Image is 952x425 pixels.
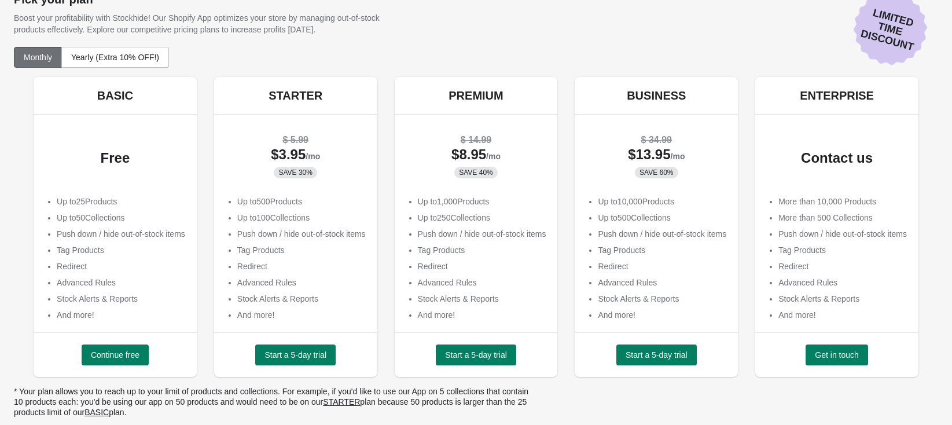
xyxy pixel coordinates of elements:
li: Advanced Rules [598,277,726,288]
li: Redirect [237,261,366,272]
span: Get in touch [815,350,859,360]
p: * Your plan allows you to reach up to your limit of products and collections. For example, if you... [14,386,535,417]
li: Push down / hide out-of-stock items [237,228,366,240]
p: Up to 500 Collections [598,212,726,224]
span: SAVE 60% [639,168,673,177]
li: Advanced Rules [237,277,366,288]
li: And more! [57,309,185,321]
p: Up to 10,000 Products [598,196,726,207]
p: Up to 500 Products [237,196,366,207]
span: Start a 5-day trial [626,350,688,360]
li: Redirect [418,261,546,272]
li: And more! [237,309,366,321]
div: Free [45,152,185,164]
div: Contact us [767,152,907,164]
li: Tag Products [778,244,907,256]
p: More than 500 Collections [778,212,907,224]
h5: BASIC [97,89,133,102]
li: Stock Alerts & Reports [598,293,726,305]
div: $ 8.95 [406,149,546,162]
li: And more! [418,309,546,321]
li: Redirect [57,261,185,272]
h5: BUSINESS [627,89,686,102]
li: Advanced Rules [418,277,546,288]
h5: PREMIUM [449,89,503,102]
div: $ 14.99 [406,134,546,146]
li: Tag Products [418,244,546,256]
li: Push down / hide out-of-stock items [418,228,546,240]
button: Yearly (Extra 10% OFF!) [61,47,169,68]
ins: STARTER [323,397,360,406]
h5: STARTER [269,89,322,102]
div: $ 5.99 [226,134,366,146]
span: SAVE 40% [459,168,492,177]
div: $ 34.99 [586,134,726,146]
p: Up to 100 Collections [237,212,366,224]
button: Continue free [82,345,149,365]
p: More than 10,000 Products [778,196,907,207]
li: Stock Alerts & Reports [778,293,907,305]
span: /mo [671,152,685,161]
ins: BASIC [84,408,109,417]
li: And more! [598,309,726,321]
li: Push down / hide out-of-stock items [57,228,185,240]
span: Monthly [24,53,52,62]
span: /mo [306,152,320,161]
span: Start a 5-day trial [264,350,326,360]
li: Stock Alerts & Reports [418,293,546,305]
p: Up to 1,000 Products [418,196,546,207]
button: Monthly [14,47,62,68]
button: Start a 5-day trial [436,345,516,365]
li: Push down / hide out-of-stock items [598,228,726,240]
p: Up to 50 Collections [57,212,185,224]
li: Push down / hide out-of-stock items [778,228,907,240]
li: Advanced Rules [778,277,907,288]
span: SAVE 30% [278,168,312,177]
button: Get in touch [806,345,868,365]
div: $ 13.95 [586,149,726,162]
button: Start a 5-day trial [255,345,336,365]
li: Redirect [598,261,726,272]
li: Tag Products [57,244,185,256]
span: Continue free [91,350,139,360]
span: Start a 5-day trial [445,350,507,360]
div: $ 3.95 [226,149,366,162]
span: Yearly (Extra 10% OFF!) [71,53,159,62]
li: Stock Alerts & Reports [57,293,185,305]
p: Boost your profitability with Stockhide! Our Shopify App optimizes your store by managing out-of-... [14,12,411,35]
li: Tag Products [237,244,366,256]
li: Advanced Rules [57,277,185,288]
h5: ENTERPRISE [800,89,874,102]
p: Up to 250 Collections [418,212,546,224]
li: Stock Alerts & Reports [237,293,366,305]
span: /mo [486,152,501,161]
li: And more! [778,309,907,321]
li: Redirect [778,261,907,272]
li: Tag Products [598,244,726,256]
p: Up to 25 Products [57,196,185,207]
button: Start a 5-day trial [616,345,697,365]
